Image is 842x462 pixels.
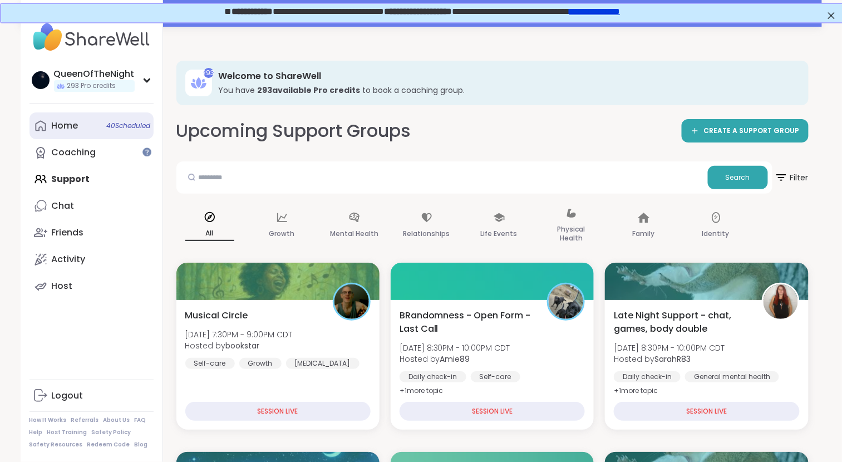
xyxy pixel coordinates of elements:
a: Safety Policy [92,429,131,436]
div: SESSION LIVE [614,402,799,421]
div: QueenOfTheNight [54,68,135,80]
span: Filter [775,164,809,191]
div: Activity [52,253,86,266]
a: CREATE A SUPPORT GROUP [682,119,809,142]
span: CREATE A SUPPORT GROUP [704,126,800,136]
a: Chat [29,193,154,219]
div: Daily check-in [400,371,466,382]
a: Friends [29,219,154,246]
span: Hosted by [400,353,510,365]
div: Chat [52,200,75,212]
a: FAQ [135,416,146,424]
span: [DATE] 8:30PM - 10:00PM CDT [400,342,510,353]
span: Musical Circle [185,309,248,322]
iframe: Spotlight [142,148,151,156]
div: Home [52,120,78,132]
span: Hosted by [185,340,293,351]
b: SarahR83 [654,353,691,365]
button: Filter [775,161,809,194]
span: Late Night Support - chat, games, body double [614,309,749,336]
span: [DATE] 7:30PM - 9:00PM CDT [185,329,293,340]
a: Coaching [29,139,154,166]
a: Help [29,429,43,436]
div: Growth [239,358,282,369]
h2: Upcoming Support Groups [176,119,411,144]
a: Logout [29,382,154,409]
b: 293 available Pro credit s [258,85,361,96]
p: Physical Health [547,223,596,245]
div: Friends [52,227,84,239]
img: bookstar [334,284,369,319]
p: Growth [269,227,295,240]
button: Search [708,166,768,189]
img: ShareWell Nav Logo [29,18,154,57]
div: Daily check-in [614,371,681,382]
img: QueenOfTheNight [32,71,50,89]
h3: Welcome to ShareWell [219,70,793,82]
span: 293 Pro credits [67,81,116,91]
span: Hosted by [614,353,725,365]
p: Life Events [481,227,518,240]
div: Self-care [185,358,235,369]
div: Self-care [471,371,520,382]
img: SarahR83 [764,284,798,319]
div: Logout [52,390,83,402]
p: Family [633,227,655,240]
span: BRandomness - Open Form - Last Call [400,309,535,336]
div: [MEDICAL_DATA] [286,358,360,369]
a: Referrals [71,416,99,424]
div: SESSION LIVE [185,402,371,421]
a: Activity [29,246,154,273]
div: SESSION LIVE [400,402,585,421]
span: Search [726,173,750,183]
a: Host Training [47,429,87,436]
div: General mental health [685,371,779,382]
span: 40 Scheduled [107,121,151,130]
span: [DATE] 8:30PM - 10:00PM CDT [614,342,725,353]
a: Blog [135,441,148,449]
a: How It Works [29,416,67,424]
a: About Us [104,416,130,424]
img: Amie89 [549,284,583,319]
a: Host [29,273,154,299]
a: Safety Resources [29,441,83,449]
h3: You have to book a coaching group. [219,85,793,96]
p: Mental Health [330,227,378,240]
p: Identity [702,227,730,240]
div: 293 [204,68,214,78]
div: Host [52,280,73,292]
div: Coaching [52,146,96,159]
b: bookstar [226,340,260,351]
b: Amie89 [440,353,470,365]
a: Home40Scheduled [29,112,154,139]
a: Redeem Code [87,441,130,449]
p: Relationships [403,227,450,240]
p: All [185,227,234,241]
